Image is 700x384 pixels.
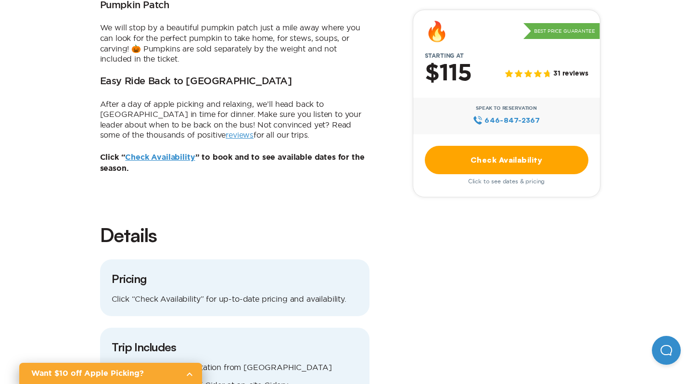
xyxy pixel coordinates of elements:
[19,363,202,384] a: Want $10 off Apple Picking?
[100,23,369,64] p: We will stop by a beautiful pumpkin patch just a mile away where you can look for the perfect pum...
[100,76,292,88] h3: Easy Ride Back to [GEOGRAPHIC_DATA]
[125,154,195,161] a: Check Availability
[523,23,600,39] p: Best Price Guarantee
[112,294,358,305] p: Click “Check Availability” for up-to-date pricing and availability.
[473,115,540,126] a: 646‍-847‍-2367
[425,22,449,41] div: 🔥
[100,154,365,172] b: Click “ ” to book and to see available dates for the season.
[112,339,358,355] h3: Trip Includes
[112,271,358,286] h3: Pricing
[468,178,545,185] span: Click to see dates & pricing
[484,115,540,126] span: 646‍-847‍-2367
[100,99,369,141] p: After a day of apple picking and relaxing, we’ll head back to [GEOGRAPHIC_DATA] in time for dinne...
[476,105,537,111] span: Speak to Reservation
[100,222,369,248] h2: Details
[553,70,588,78] span: 31 reviews
[652,336,681,365] iframe: Help Scout Beacon - Open
[413,52,475,59] span: Starting at
[425,61,471,86] h2: $115
[425,146,588,174] a: Check Availability
[31,368,178,379] h2: Want $10 off Apple Picking?
[112,362,358,373] p: 🚌 Round-trip transportation from [GEOGRAPHIC_DATA]
[226,130,254,139] a: reviews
